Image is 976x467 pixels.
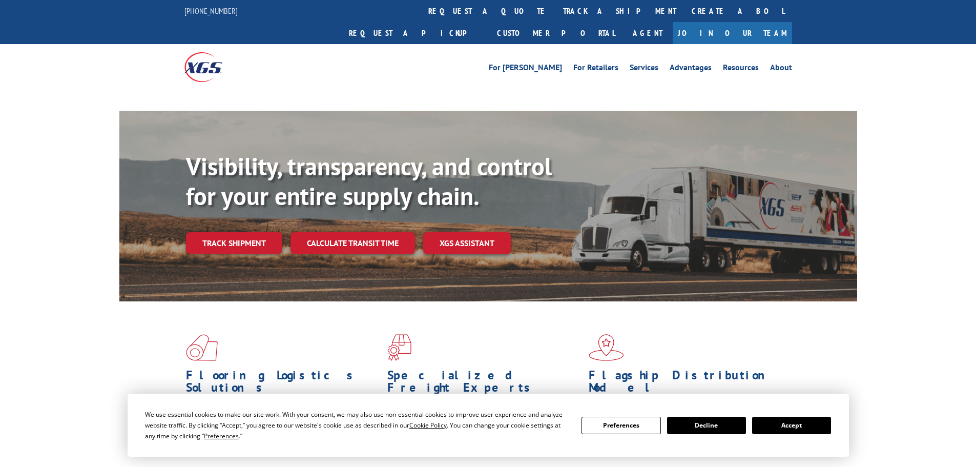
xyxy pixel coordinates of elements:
[387,334,411,361] img: xgs-icon-focused-on-flooring-red
[670,64,712,75] a: Advantages
[423,232,511,254] a: XGS ASSISTANT
[489,64,562,75] a: For [PERSON_NAME]
[409,421,447,430] span: Cookie Policy
[128,394,849,457] div: Cookie Consent Prompt
[673,22,792,44] a: Join Our Team
[145,409,569,441] div: We use essential cookies to make our site work. With your consent, we may also use non-essential ...
[573,64,618,75] a: For Retailers
[290,232,415,254] a: Calculate transit time
[387,369,581,399] h1: Specialized Freight Experts
[622,22,673,44] a: Agent
[630,64,658,75] a: Services
[589,334,624,361] img: xgs-icon-flagship-distribution-model-red
[186,369,380,399] h1: Flooring Logistics Solutions
[752,417,831,434] button: Accept
[770,64,792,75] a: About
[589,369,782,399] h1: Flagship Distribution Model
[489,22,622,44] a: Customer Portal
[186,334,218,361] img: xgs-icon-total-supply-chain-intelligence-red
[341,22,489,44] a: Request a pickup
[184,6,238,16] a: [PHONE_NUMBER]
[186,232,282,254] a: Track shipment
[723,64,759,75] a: Resources
[582,417,660,434] button: Preferences
[186,150,552,212] b: Visibility, transparency, and control for your entire supply chain.
[204,432,239,440] span: Preferences
[667,417,746,434] button: Decline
